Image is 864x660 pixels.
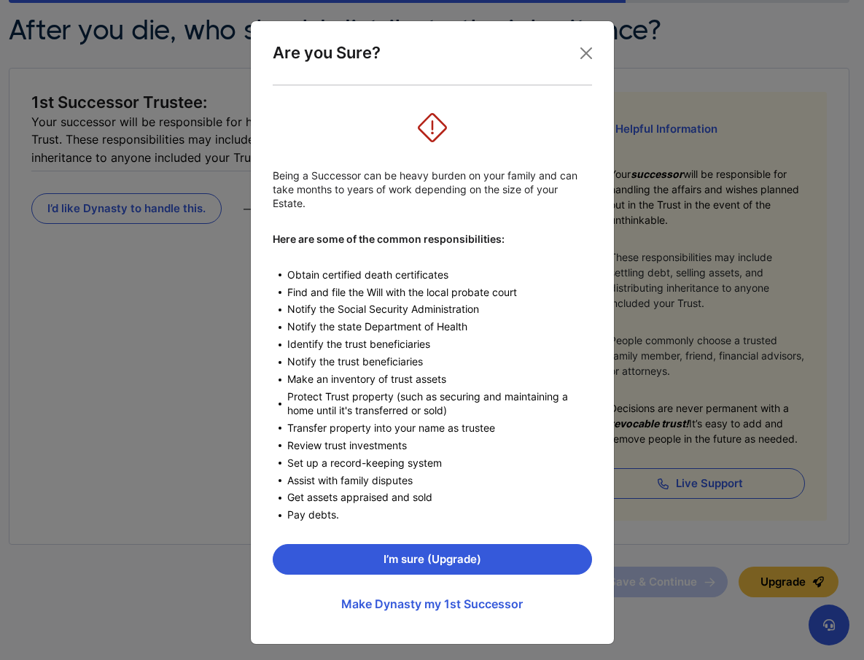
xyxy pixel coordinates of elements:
[287,373,592,387] span: Make an inventory of trust assets
[287,286,592,300] span: Find and file the Will with the local probate court
[273,43,381,63] div: Are you Sure?
[287,390,592,418] span: Protect Trust property (such as securing and maintaining a home until it's transferred or sold)
[287,474,592,488] span: Assist with family disputes
[287,491,592,505] span: Get assets appraised and sold
[287,439,592,453] span: Review trust investments
[287,320,592,334] span: Notify the state Department of Health
[287,457,592,470] span: Set up a record-keeping system
[287,508,592,522] span: Pay debts.
[287,422,592,435] span: Transfer property into your name as trustee
[273,233,505,246] span: Here are some of the common responsibilities:
[273,544,592,575] button: I’m sure (Upgrade)
[287,303,592,317] span: Notify the Social Security Administration
[575,42,598,65] button: Close
[287,338,592,352] span: Identify the trust beneficiaries
[273,586,592,622] a: Make Dynasty my 1st Successor
[273,108,592,522] div: Being a Successor can be heavy burden on your family and can take months to years of work dependi...
[287,268,592,282] span: Obtain certified death certificates
[287,355,592,369] span: Notify the trust beneficiaries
